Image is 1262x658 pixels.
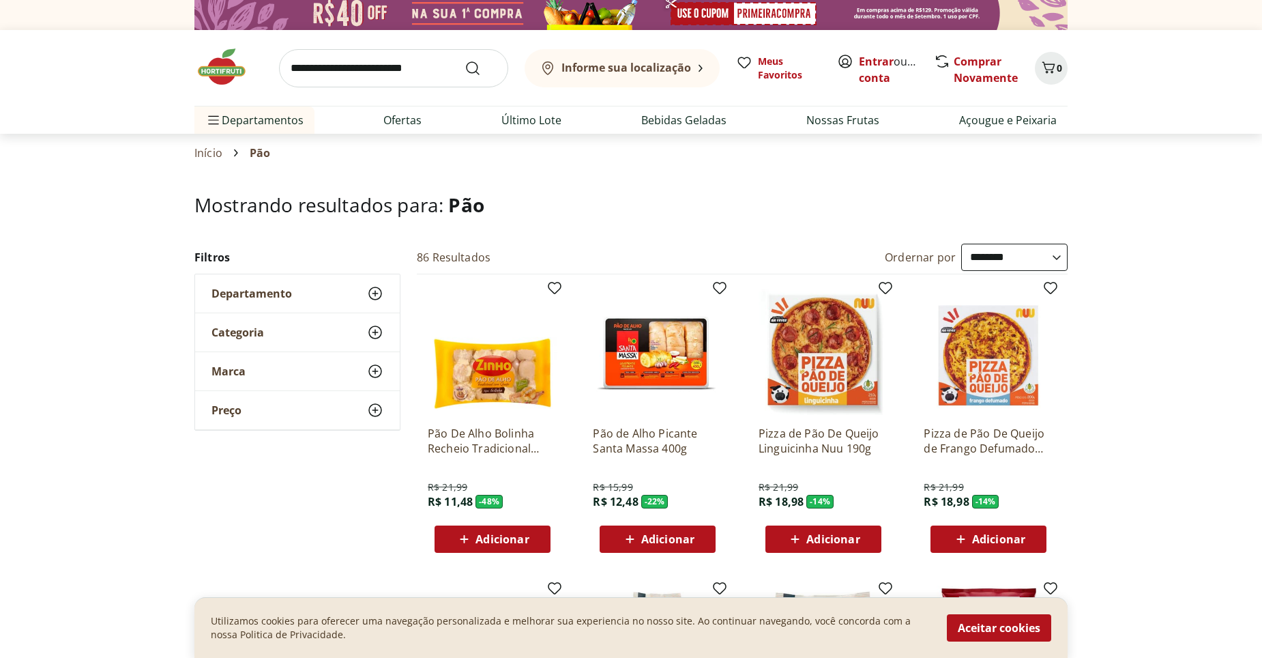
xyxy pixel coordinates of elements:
[195,313,400,352] button: Categoria
[211,364,246,378] span: Marca
[205,104,222,137] button: Menu
[211,614,930,642] p: Utilizamos cookies para oferecer uma navegação personalizada e melhorar sua experiencia no nosso ...
[417,250,490,265] h2: 86 Resultados
[593,285,722,415] img: Pão de Alho Picante Santa Massa 400g
[758,55,821,82] span: Meus Favoritos
[211,326,264,339] span: Categoria
[859,54,934,85] a: Criar conta
[501,112,561,128] a: Último Lote
[593,494,638,509] span: R$ 12,48
[959,112,1057,128] a: Açougue e Peixaria
[806,112,879,128] a: Nossas Frutas
[930,526,1046,553] button: Adicionar
[765,526,881,553] button: Adicionar
[954,54,1018,85] a: Comprar Novamente
[641,112,727,128] a: Bebidas Geladas
[428,285,557,415] img: Pão De Alho Bolinha Recheio Tradicional Com Queijo Zinho Pacote 300G
[859,54,894,69] a: Entrar
[428,494,473,509] span: R$ 11,48
[205,104,304,137] span: Departamentos
[736,55,821,82] a: Meus Favoritos
[195,274,400,313] button: Departamento
[525,49,720,87] button: Informe sua localização
[600,526,716,553] button: Adicionar
[641,534,694,545] span: Adicionar
[759,494,804,509] span: R$ 18,98
[593,426,722,456] a: Pão de Alho Picante Santa Massa 400g
[475,495,503,509] span: - 48 %
[759,481,798,494] span: R$ 21,99
[859,53,920,86] span: ou
[250,147,270,159] span: Pão
[1057,61,1062,74] span: 0
[947,614,1051,642] button: Aceitar cookies
[435,526,551,553] button: Adicionar
[641,495,669,509] span: - 22 %
[561,60,691,75] b: Informe sua localização
[211,287,292,300] span: Departamento
[194,46,263,87] img: Hortifruti
[194,244,400,271] h2: Filtros
[806,495,834,509] span: - 14 %
[465,60,497,76] button: Submit Search
[924,481,963,494] span: R$ 21,99
[211,403,241,417] span: Preço
[475,534,529,545] span: Adicionar
[448,192,484,218] span: Pão
[428,426,557,456] a: Pão De Alho Bolinha Recheio Tradicional Com Queijo Zinho Pacote 300G
[194,194,1068,216] h1: Mostrando resultados para:
[972,495,999,509] span: - 14 %
[428,481,467,494] span: R$ 21,99
[593,481,632,494] span: R$ 15,99
[759,285,888,415] img: Pizza de Pão De Queijo Linguicinha Nuu 190g
[924,494,969,509] span: R$ 18,98
[924,426,1053,456] a: Pizza de Pão De Queijo de Frango Defumado Nuu 190g
[194,147,222,159] a: Início
[383,112,422,128] a: Ofertas
[195,391,400,429] button: Preço
[885,250,956,265] label: Ordernar por
[806,534,860,545] span: Adicionar
[972,534,1025,545] span: Adicionar
[195,352,400,390] button: Marca
[1035,52,1068,85] button: Carrinho
[279,49,508,87] input: search
[924,285,1053,415] img: Pizza de Pão De Queijo de Frango Defumado Nuu 190g
[759,426,888,456] a: Pizza de Pão De Queijo Linguicinha Nuu 190g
